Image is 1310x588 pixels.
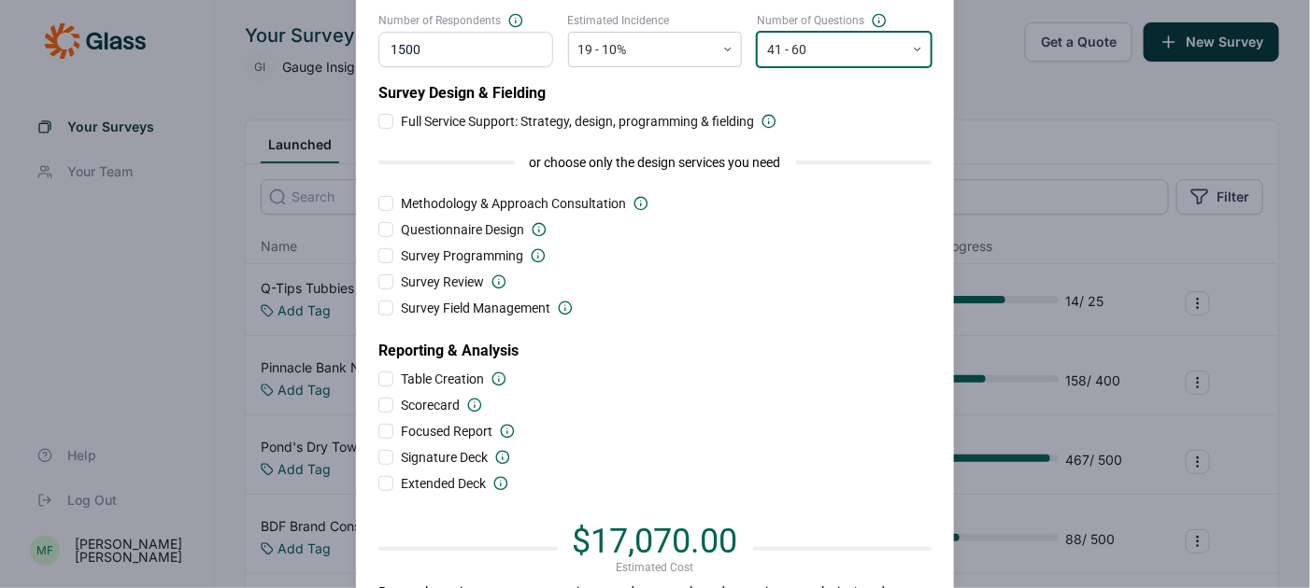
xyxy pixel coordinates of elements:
span: Extended Deck [401,474,486,493]
span: Survey Field Management [401,299,550,317]
span: or choose only the design services you need [530,153,781,172]
label: Number of Respondents [378,13,553,28]
span: Full Service Support: Strategy, design, programming & fielding [401,112,754,131]
span: Methodology & Approach Consultation [401,194,626,213]
span: Focused Report [401,422,492,441]
span: $17,070.00 [573,522,738,561]
span: Scorecard [401,396,460,414]
span: Signature Deck [401,448,488,467]
span: Questionnaire Design [401,220,524,239]
span: Estimated Cost [617,560,694,575]
h2: Survey Design & Fielding [378,82,932,105]
span: Survey Review [401,273,484,291]
span: Survey Programming [401,246,523,265]
h2: Reporting & Analysis [378,325,932,362]
label: Number of Questions [757,13,932,28]
label: Estimated Incidence [568,13,743,28]
span: Table Creation [401,370,484,388]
